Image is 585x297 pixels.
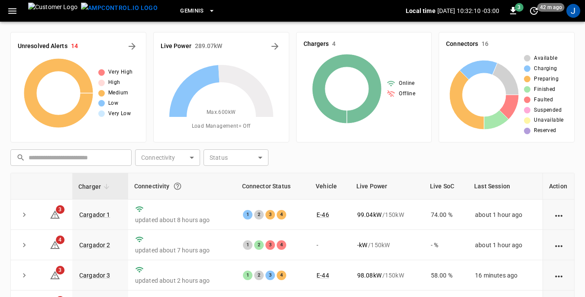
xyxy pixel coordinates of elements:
[310,173,350,200] th: Vehicle
[108,110,131,118] span: Very Low
[277,210,286,220] div: 4
[170,178,185,194] button: Connection between the charger and our software.
[236,173,310,200] th: Connector Status
[135,246,229,255] p: updated about 7 hours ago
[468,260,543,291] td: 16 minutes ago
[134,178,230,194] div: Connectivity
[534,54,557,63] span: Available
[79,272,110,279] a: Cargador 3
[254,210,264,220] div: 2
[108,78,120,87] span: High
[332,39,336,49] h6: 4
[553,210,564,219] div: action cell options
[350,173,424,200] th: Live Power
[553,271,564,280] div: action cell options
[310,230,350,260] td: -
[406,6,436,15] p: Local time
[50,271,60,278] a: 3
[81,3,158,13] img: ampcontrol.io logo
[399,79,414,88] span: Online
[108,89,128,97] span: Medium
[527,4,541,18] button: set refresh interval
[446,39,478,49] h6: Connectors
[515,3,524,12] span: 3
[468,173,543,200] th: Last Session
[56,236,65,244] span: 4
[207,108,236,117] span: Max. 600 kW
[180,6,204,16] span: Geminis
[424,260,468,291] td: 58.00 %
[399,90,415,98] span: Offline
[553,241,564,249] div: action cell options
[357,241,417,249] div: / 150 kW
[534,85,555,94] span: Finished
[177,3,219,19] button: Geminis
[18,239,31,252] button: expand row
[161,42,191,51] h6: Live Power
[28,3,78,19] img: Customer Logo
[534,96,553,104] span: Faulted
[424,230,468,260] td: - %
[125,39,139,53] button: All Alerts
[437,6,499,15] p: [DATE] 10:32:10 -03:00
[254,240,264,250] div: 2
[468,200,543,230] td: about 1 hour ago
[357,241,367,249] p: - kW
[534,116,563,125] span: Unavailable
[79,211,110,218] a: Cargador 1
[18,208,31,221] button: expand row
[304,39,329,49] h6: Chargers
[79,242,110,249] a: Cargador 2
[192,122,251,131] span: Load Management = Off
[534,126,556,135] span: Reserved
[317,211,329,218] a: E-46
[357,271,381,280] p: 98.08 kW
[56,266,65,274] span: 3
[534,106,562,115] span: Suspended
[135,276,229,285] p: updated about 2 hours ago
[482,39,488,49] h6: 16
[357,210,381,219] p: 99.04 kW
[537,3,565,12] span: 42 m ago
[135,216,229,224] p: updated about 8 hours ago
[277,240,286,250] div: 4
[108,68,133,77] span: Very High
[317,272,329,279] a: E-44
[18,269,31,282] button: expand row
[243,271,252,280] div: 1
[265,271,275,280] div: 3
[534,65,557,73] span: Charging
[265,210,275,220] div: 3
[357,271,417,280] div: / 150 kW
[265,240,275,250] div: 3
[18,42,68,51] h6: Unresolved Alerts
[56,205,65,214] span: 3
[108,99,118,108] span: Low
[254,271,264,280] div: 2
[424,200,468,230] td: 74.00 %
[357,210,417,219] div: / 150 kW
[78,181,112,192] span: Charger
[543,173,574,200] th: Action
[566,4,580,18] div: profile-icon
[424,173,468,200] th: Live SoC
[243,240,252,250] div: 1
[468,230,543,260] td: about 1 hour ago
[534,75,559,84] span: Preparing
[268,39,282,53] button: Energy Overview
[195,42,223,51] h6: 289.07 kW
[50,210,60,217] a: 3
[243,210,252,220] div: 1
[277,271,286,280] div: 4
[50,241,60,248] a: 4
[71,42,78,51] h6: 14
